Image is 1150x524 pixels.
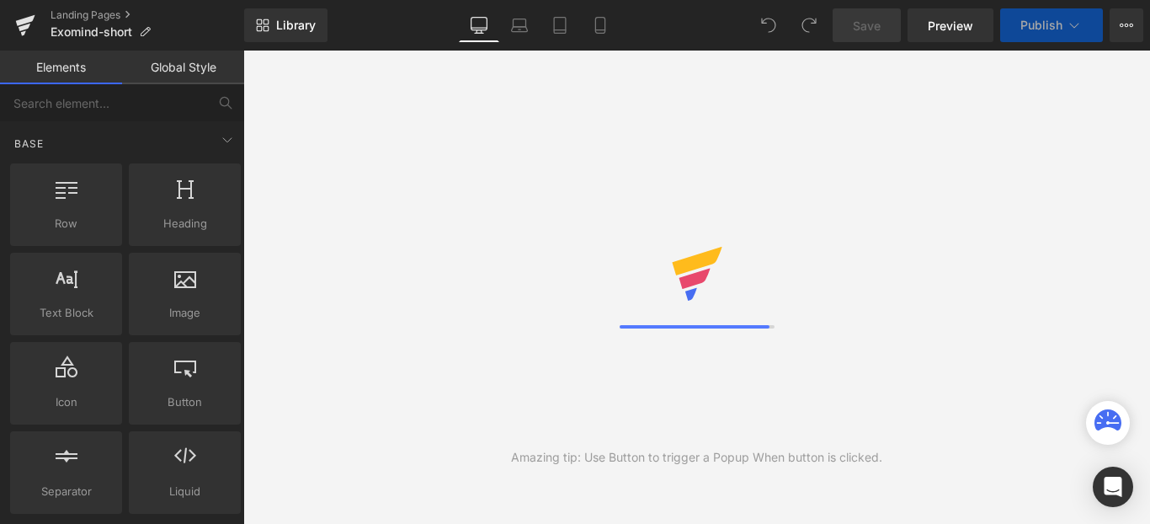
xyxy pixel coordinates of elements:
[540,8,580,42] a: Tablet
[792,8,826,42] button: Redo
[134,393,236,411] span: Button
[15,483,117,500] span: Separator
[51,8,244,22] a: Landing Pages
[752,8,785,42] button: Undo
[244,8,327,42] a: New Library
[51,25,132,39] span: Exomind-short
[13,136,45,152] span: Base
[134,483,236,500] span: Liquid
[15,304,117,322] span: Text Block
[499,8,540,42] a: Laptop
[1110,8,1143,42] button: More
[908,8,993,42] a: Preview
[15,215,117,233] span: Row
[122,51,244,84] a: Global Style
[1093,467,1133,507] div: Open Intercom Messenger
[511,448,882,467] div: Amazing tip: Use Button to trigger a Popup When button is clicked.
[580,8,620,42] a: Mobile
[134,215,236,233] span: Heading
[1020,19,1062,32] span: Publish
[1000,8,1103,42] button: Publish
[134,304,236,322] span: Image
[853,17,881,35] span: Save
[276,18,316,33] span: Library
[459,8,499,42] a: Desktop
[928,17,973,35] span: Preview
[15,393,117,411] span: Icon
